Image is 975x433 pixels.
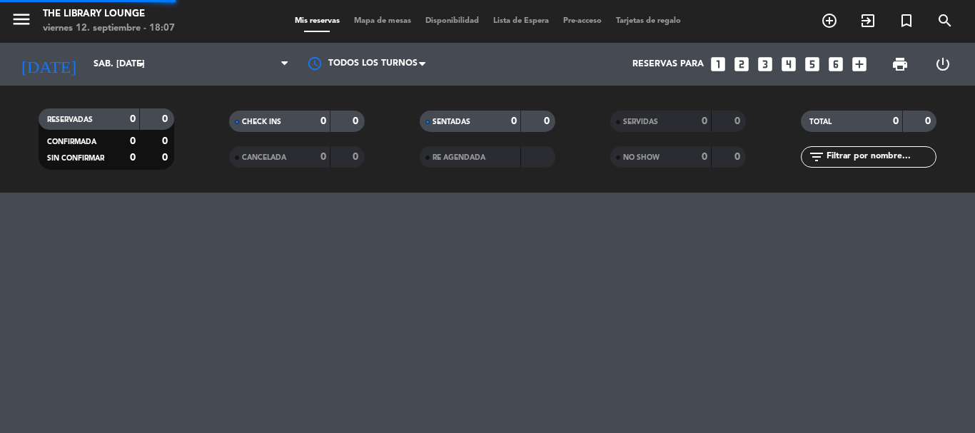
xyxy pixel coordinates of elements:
span: SIN CONFIRMAR [47,155,104,162]
span: SERVIDAS [623,118,658,126]
span: Mapa de mesas [347,17,418,25]
i: exit_to_app [859,12,877,29]
span: NO SHOW [623,154,660,161]
span: Pre-acceso [556,17,609,25]
i: looks_two [732,55,751,73]
span: Disponibilidad [418,17,486,25]
div: viernes 12. septiembre - 18:07 [43,21,175,36]
i: looks_one [709,55,727,73]
div: LOG OUT [921,43,964,86]
strong: 0 [544,116,552,126]
div: The Library Lounge [43,7,175,21]
span: TOTAL [809,118,832,126]
span: SENTADAS [433,118,470,126]
i: [DATE] [11,49,86,80]
strong: 0 [320,152,326,162]
strong: 0 [353,152,361,162]
strong: 0 [162,114,171,124]
i: power_settings_new [934,56,951,73]
strong: 0 [320,116,326,126]
strong: 0 [130,153,136,163]
span: CONFIRMADA [47,138,96,146]
i: looks_4 [779,55,798,73]
i: menu [11,9,32,30]
span: print [891,56,909,73]
strong: 0 [162,136,171,146]
span: RESERVADAS [47,116,93,123]
strong: 0 [353,116,361,126]
span: Reservas para [632,59,704,69]
i: add_box [850,55,869,73]
span: Tarjetas de regalo [609,17,688,25]
i: arrow_drop_down [133,56,150,73]
strong: 0 [734,116,743,126]
strong: 0 [734,152,743,162]
i: looks_5 [803,55,822,73]
strong: 0 [702,152,707,162]
strong: 0 [162,153,171,163]
button: menu [11,9,32,35]
span: Mis reservas [288,17,347,25]
i: turned_in_not [898,12,915,29]
i: filter_list [808,148,825,165]
span: CANCELADA [242,154,286,161]
strong: 0 [130,136,136,146]
span: CHECK INS [242,118,281,126]
strong: 0 [511,116,517,126]
strong: 0 [893,116,899,126]
strong: 0 [130,114,136,124]
input: Filtrar por nombre... [825,149,936,165]
span: RE AGENDADA [433,154,485,161]
strong: 0 [702,116,707,126]
i: looks_3 [756,55,774,73]
span: Lista de Espera [486,17,556,25]
i: looks_6 [827,55,845,73]
strong: 0 [925,116,934,126]
i: search [936,12,954,29]
i: add_circle_outline [821,12,838,29]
